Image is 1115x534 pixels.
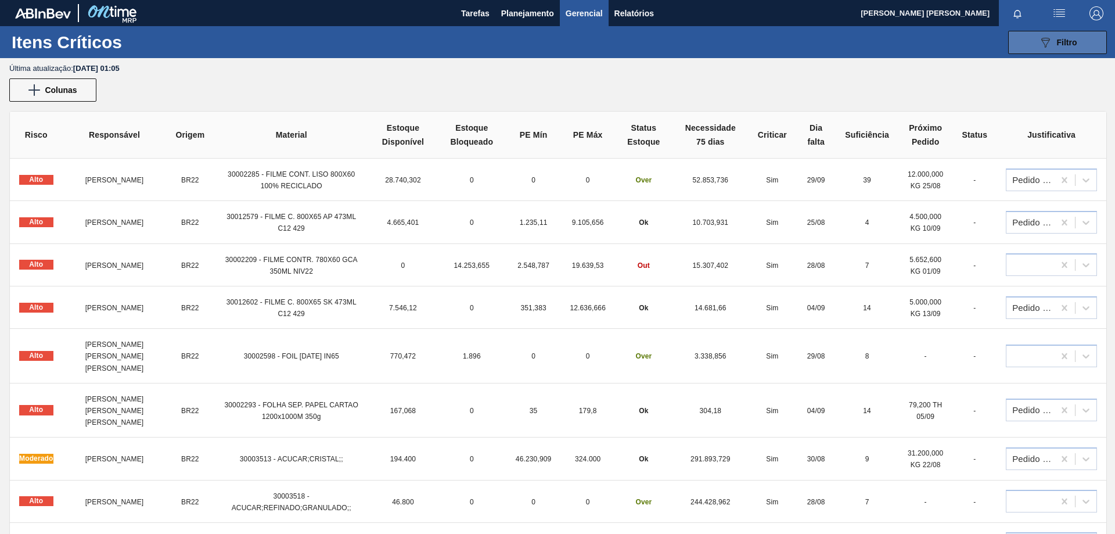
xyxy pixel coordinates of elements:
span: Alto [19,496,53,506]
span: Alto [19,260,53,270]
span: BR22 [181,498,199,506]
span: 25/08 [807,218,825,227]
span: Over [635,352,652,360]
span: 28.740,302 [385,176,421,184]
span: 14.253,655 [454,261,490,270]
span: [DATE] 01:05 [73,64,120,73]
div: Risco [19,128,53,142]
span: 291.893,729 [690,455,730,463]
span: 30002293 - FOLHA SEP. PAPEL CARTAO 1200x1000M 350g [224,401,358,421]
span: [PERSON_NAME] [85,176,144,184]
div: Próximo Pedido [908,121,944,149]
span: 9.105,656 [572,218,604,227]
button: Notificações [999,5,1036,21]
span: Sim [766,455,778,463]
span: 04/09 [807,304,825,312]
span: Sim [766,261,778,270]
span: 0 [531,176,535,184]
span: 0 [586,498,590,506]
img: userActions [1052,6,1066,20]
span: Moderado [19,454,53,464]
span: 30012602 - FILME C. 800X65 SK 473ML C12 429 [226,298,357,318]
div: Status [962,128,987,142]
span: 194.400 [390,455,416,463]
div: Criticar [758,128,787,142]
span: - [925,498,927,506]
img: TNhmsLtSVTkK8tSr43FrP2fwEKptu5GPRR3wAAAABJRU5ErkJggg== [15,8,71,19]
span: - [973,261,976,270]
span: - [973,176,976,184]
span: 0 [470,455,474,463]
span: Gerencial [566,6,603,20]
span: 30012579 - FILME C. 800X65 AP 473ML C12 429 [226,213,356,232]
span: 30002209 - FILME CONTR. 780X60 GCA 350ML NIV22 [225,256,358,275]
span: 7 [865,498,869,506]
span: 244.428,962 [690,498,730,506]
div: Pedido de Compra [1012,174,1055,186]
div: Responsável [72,128,157,142]
span: [PERSON_NAME] [85,218,144,227]
span: Tarefas [461,6,490,20]
span: 39 [863,176,871,184]
span: Planejamento [501,6,554,20]
span: 52.853,736 [693,176,729,184]
span: 0 [586,352,590,360]
span: 30003513 - ACUCAR;CRISTAL;; [240,455,343,463]
span: BR22 [181,218,199,227]
span: 0 [470,218,474,227]
span: 770,472 [390,352,416,360]
span: Over [635,176,652,184]
div: Status Estoque [624,121,663,149]
span: 30002598 - FOIL [DATE] IN65 [244,352,339,360]
span: BR22 [181,261,199,270]
span: 5.652,600 KG 01/09 [909,256,941,275]
span: 10.703,931 [693,218,729,227]
span: 14 [863,407,871,415]
span: [PERSON_NAME] [85,261,144,270]
span: 12.000,000 KG 25/08 [908,170,944,190]
span: Ok [639,218,648,227]
div: Material [223,128,359,142]
span: - [973,304,976,312]
span: Out [638,261,650,270]
div: Política de Estoque Mínima [520,128,548,142]
span: 0 [586,176,590,184]
span: 30/08 [807,455,825,463]
span: 304,18 [699,407,721,415]
span: 14 [863,304,871,312]
span: 8 [865,352,869,360]
span: - [925,352,927,360]
h1: Itens Críticos [12,35,157,49]
span: - [973,218,976,227]
span: Alto [19,405,53,415]
span: Alto [19,351,53,361]
span: 14.681,66 [695,304,726,312]
div: Pedido de Compra [1012,302,1055,314]
span: 324.000 [575,455,600,463]
span: 9 [865,455,869,463]
span: Relatórios [614,6,654,20]
span: 0 [401,261,405,270]
span: 7 [865,261,869,270]
span: 351,383 [520,304,546,312]
span: BR22 [181,352,199,360]
span: [PERSON_NAME] [85,304,144,312]
span: - [973,352,976,360]
span: 30003518 - ACUCAR;REFINADO;GRANULADO;; [232,492,351,512]
span: Colunas [45,85,77,95]
div: Estoque Bloqueado [447,121,497,149]
span: 1.896 [463,352,481,360]
span: BR22 [181,304,199,312]
span: 7.546,12 [389,304,417,312]
div: Política de Estoque Máxima [573,128,603,142]
span: Over [635,498,652,506]
span: [PERSON_NAME] [85,455,144,463]
span: 04/09 [807,407,825,415]
span: 0 [470,176,474,184]
span: 0 [470,304,474,312]
span: 46.800 [392,498,414,506]
span: Ok [639,304,648,312]
span: 35 [530,407,538,415]
div: Pedido de Compra [1012,404,1055,417]
span: 29/09 [807,176,825,184]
